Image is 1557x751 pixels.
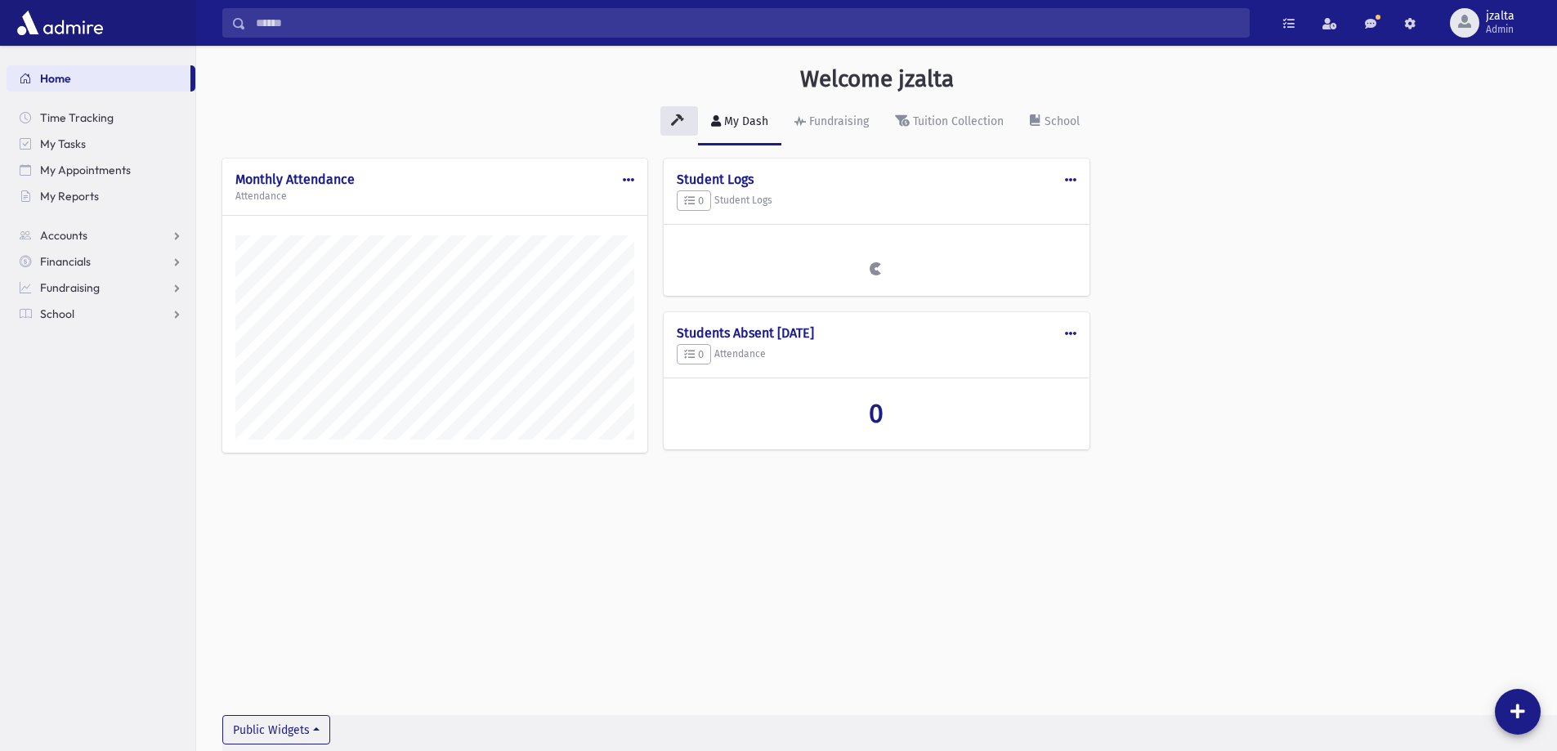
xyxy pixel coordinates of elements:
a: 0 [677,398,1076,429]
a: Time Tracking [7,105,195,131]
div: Tuition Collection [910,114,1004,128]
h5: Attendance [235,190,634,202]
h5: Student Logs [677,190,1076,212]
a: Home [7,65,190,92]
span: My Tasks [40,136,86,151]
h3: Welcome jzalta [800,65,954,93]
a: Fundraising [781,100,882,145]
span: 0 [869,398,884,429]
a: School [1017,100,1093,145]
div: Fundraising [806,114,869,128]
span: Time Tracking [40,110,114,125]
span: Fundraising [40,280,100,295]
a: Fundraising [7,275,195,301]
h4: Monthly Attendance [235,172,634,187]
span: Accounts [40,228,87,243]
span: Financials [40,254,91,269]
div: My Dash [721,114,768,128]
img: AdmirePro [13,7,107,39]
h4: Students Absent [DATE] [677,325,1076,341]
span: 0 [684,194,704,207]
a: Accounts [7,222,195,248]
a: My Reports [7,183,195,209]
div: School [1041,114,1080,128]
span: My Reports [40,189,99,203]
span: School [40,306,74,321]
input: Search [246,8,1249,38]
button: 0 [677,344,711,365]
span: 0 [684,348,704,360]
button: Public Widgets [222,715,330,744]
a: School [7,301,195,327]
a: Tuition Collection [882,100,1017,145]
h4: Student Logs [677,172,1076,187]
span: My Appointments [40,163,131,177]
button: 0 [677,190,711,212]
span: Admin [1486,23,1514,36]
a: Financials [7,248,195,275]
a: My Appointments [7,157,195,183]
span: jzalta [1486,10,1514,23]
a: My Tasks [7,131,195,157]
a: My Dash [698,100,781,145]
h5: Attendance [677,344,1076,365]
span: Home [40,71,71,86]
